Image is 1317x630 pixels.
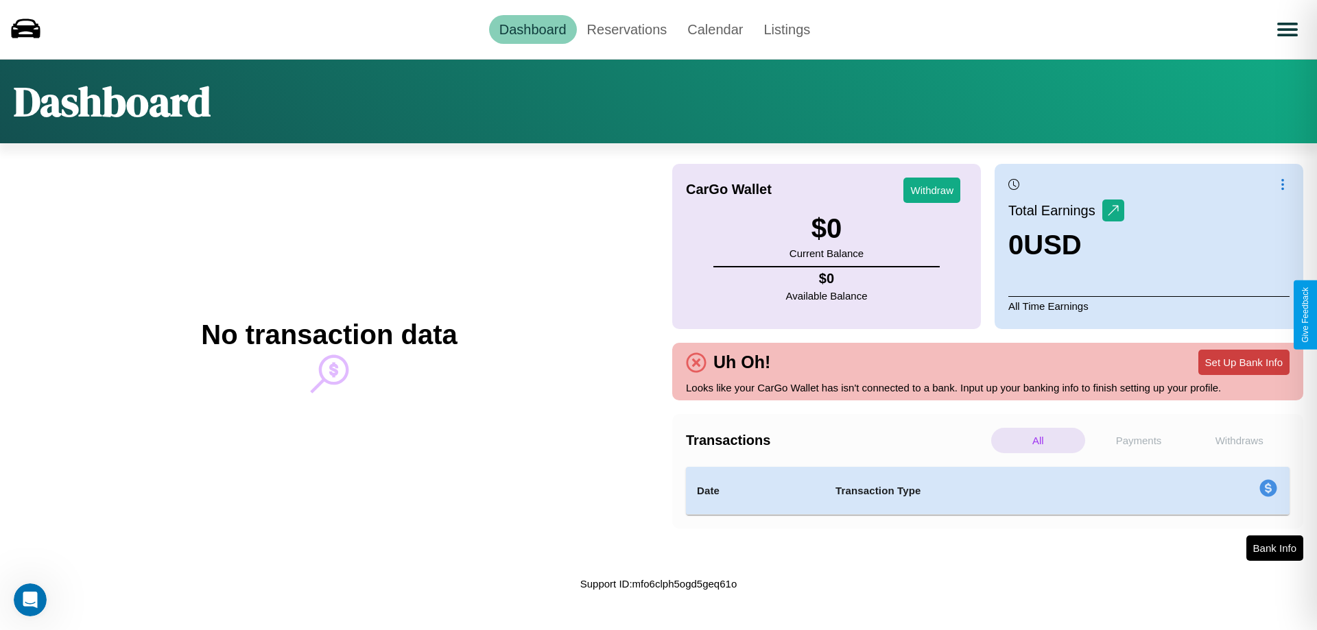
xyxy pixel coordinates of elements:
[1008,296,1290,315] p: All Time Earnings
[1246,535,1303,561] button: Bank Info
[1301,287,1310,343] div: Give Feedback
[14,583,47,616] iframe: Intercom live chat
[677,15,753,44] a: Calendar
[1268,10,1307,49] button: Open menu
[577,15,678,44] a: Reservations
[786,287,868,305] p: Available Balance
[686,467,1290,515] table: simple table
[991,428,1085,453] p: All
[903,178,960,203] button: Withdraw
[1198,350,1290,375] button: Set Up Bank Info
[686,182,772,197] h4: CarGo Wallet
[1092,428,1186,453] p: Payments
[1008,230,1124,261] h3: 0 USD
[790,244,864,263] p: Current Balance
[753,15,820,44] a: Listings
[686,433,988,448] h4: Transactions
[580,574,737,593] p: Support ID: mfo6clph5ogd5geq61o
[14,73,211,130] h1: Dashboard
[1008,198,1102,223] p: Total Earnings
[1192,428,1286,453] p: Withdraws
[489,15,577,44] a: Dashboard
[786,271,868,287] h4: $ 0
[201,319,457,350] h2: No transaction data
[697,483,814,499] h4: Date
[835,483,1147,499] h4: Transaction Type
[707,352,777,372] h4: Uh Oh!
[686,378,1290,397] p: Looks like your CarGo Wallet has isn't connected to a bank. Input up your banking info to finish ...
[790,213,864,244] h3: $ 0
